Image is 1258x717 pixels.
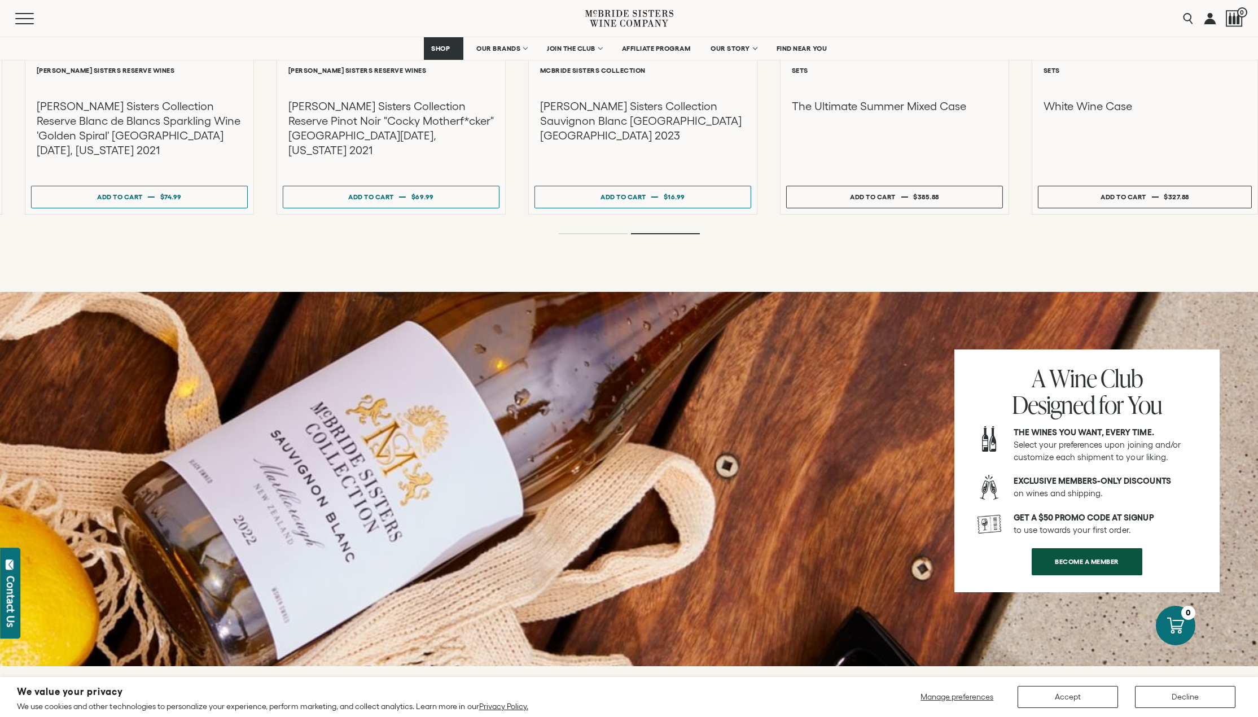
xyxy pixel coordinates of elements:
strong: The wines you want, every time. [1014,427,1154,437]
span: JOIN THE CLUB [547,45,595,53]
p: to use towards your first order. [1014,511,1197,536]
h3: [PERSON_NAME] Sisters Collection Sauvignon Blanc [GEOGRAPHIC_DATA] [GEOGRAPHIC_DATA] 2023 [540,99,746,143]
span: OUR BRANDS [476,45,520,53]
button: Manage preferences [914,686,1001,708]
span: $74.99 [160,193,182,200]
h6: McBride Sisters Collection [540,67,746,74]
a: SHOP [424,37,463,60]
div: Add to cart [1101,189,1146,205]
span: for [1099,388,1123,421]
a: BECOME A MEMBER [1032,548,1142,575]
div: 0 [1181,606,1195,620]
li: Page dot 1 [559,233,628,234]
a: AFFILIATE PROGRAM [615,37,698,60]
span: Designed [1012,388,1094,421]
div: Add to cart [850,189,896,205]
span: $385.88 [913,193,939,200]
div: Contact Us [5,576,16,627]
button: Add to cart $327.88 [1038,186,1252,208]
p: We use cookies and other technologies to personalize your experience, perform marketing, and coll... [17,701,528,711]
h3: [PERSON_NAME] Sisters Collection Reserve Blanc de Blancs Sparkling Wine 'Golden Spiral' [GEOGRAPH... [37,99,242,158]
span: Wine [1049,361,1096,395]
h3: White Wine Case [1044,99,1246,113]
li: Page dot 2 [631,233,700,234]
button: Decline [1135,686,1235,708]
span: $69.99 [411,193,434,200]
div: Add to cart [97,189,143,205]
strong: GET A $50 PROMO CODE AT SIGNUP [1014,513,1154,522]
h3: The Ultimate Summer Mixed Case [792,99,997,113]
span: You [1128,388,1161,421]
h6: Sets [1044,67,1246,74]
a: Privacy Policy. [479,702,528,711]
span: FIND NEAR YOU [777,45,827,53]
button: Accept [1018,686,1118,708]
h6: Sets [792,67,997,74]
h2: We value your privacy [17,687,528,697]
h6: [PERSON_NAME] Sisters Reserve Wines [288,67,494,74]
button: Add to cart $16.99 [534,186,751,208]
a: OUR STORY [703,37,764,60]
h6: [PERSON_NAME] Sisters Reserve Wines [37,67,242,74]
a: FIND NEAR YOU [769,37,835,60]
span: A [1032,361,1045,395]
span: $16.99 [664,193,685,200]
span: AFFILIATE PROGRAM [622,45,691,53]
div: Add to cart [348,189,394,205]
a: JOIN THE CLUB [540,37,609,60]
a: OUR BRANDS [469,37,534,60]
span: Manage preferences [921,692,993,701]
button: Mobile Menu Trigger [15,13,56,24]
p: on wines and shipping. [1014,475,1197,500]
span: SHOP [431,45,450,53]
p: Select your preferences upon joining and/or customize each shipment to your liking. [1014,426,1197,464]
span: OUR STORY [711,45,750,53]
span: BECOME A MEMBER [1035,550,1139,572]
span: Club [1101,361,1142,395]
span: 0 [1237,7,1247,18]
h3: [PERSON_NAME] Sisters Collection Reserve Pinot Noir "Cocky Motherf*cker" [GEOGRAPHIC_DATA][DATE],... [288,99,494,158]
button: Add to cart $385.88 [786,186,1003,208]
strong: Exclusive members-only discounts [1014,476,1171,486]
span: $327.88 [1164,193,1189,200]
div: Add to cart [600,189,646,205]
